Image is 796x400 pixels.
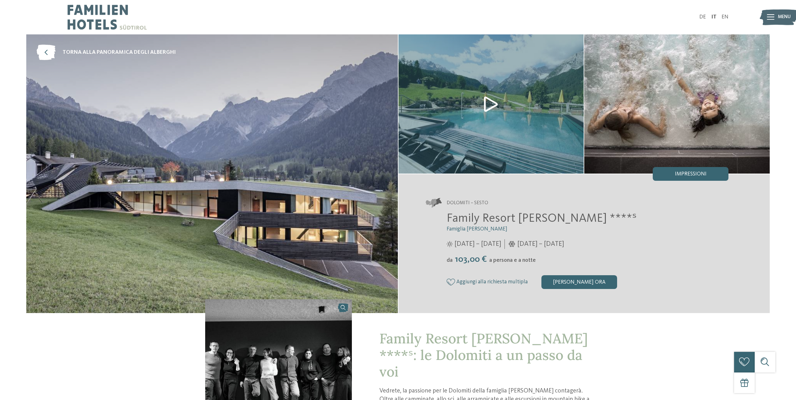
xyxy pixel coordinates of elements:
[517,239,564,249] span: [DATE] – [DATE]
[508,241,515,247] i: Orari d'apertura inverno
[541,275,617,289] div: [PERSON_NAME] ora
[379,330,588,380] span: Family Resort [PERSON_NAME] ****ˢ: le Dolomiti a un passo da voi
[398,34,584,174] img: Il nostro family hotel a Sesto, il vostro rifugio sulle Dolomiti.
[675,171,707,177] span: Impressioni
[63,49,176,57] span: torna alla panoramica degli alberghi
[454,239,501,249] span: [DATE] – [DATE]
[453,255,489,264] span: 103,00 €
[722,14,728,20] a: EN
[447,258,453,263] span: da
[447,200,488,207] span: Dolomiti – Sesto
[456,279,528,285] span: Aggiungi alla richiesta multipla
[584,34,770,174] img: Il nostro family hotel a Sesto, il vostro rifugio sulle Dolomiti.
[778,14,791,21] span: Menu
[447,213,637,225] span: Family Resort [PERSON_NAME] ****ˢ
[489,258,536,263] span: a persona e a notte
[447,241,453,247] i: Orari d'apertura estate
[711,14,717,20] a: IT
[699,14,706,20] a: DE
[26,34,398,313] img: Family Resort Rainer ****ˢ
[447,226,507,232] span: Famiglia [PERSON_NAME]
[37,45,176,60] a: torna alla panoramica degli alberghi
